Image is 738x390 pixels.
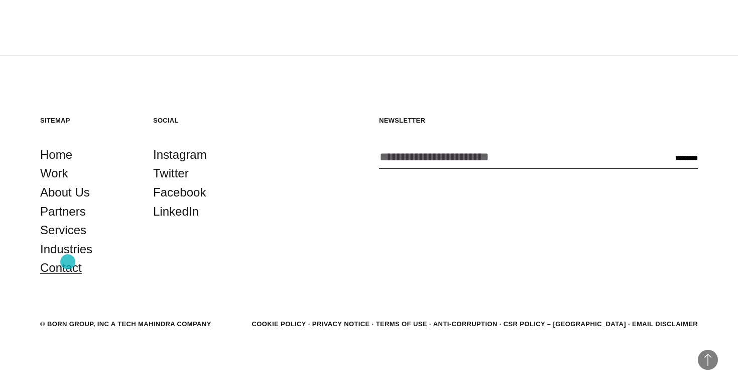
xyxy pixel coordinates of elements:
[153,116,246,125] h5: Social
[153,145,207,164] a: Instagram
[40,258,82,277] a: Contact
[698,350,718,370] button: Back to Top
[40,116,133,125] h5: Sitemap
[252,320,306,328] a: Cookie Policy
[40,145,72,164] a: Home
[40,202,86,221] a: Partners
[376,320,427,328] a: Terms of Use
[153,164,189,183] a: Twitter
[40,240,92,259] a: Industries
[40,319,211,329] div: © BORN GROUP, INC A Tech Mahindra Company
[379,116,698,125] h5: Newsletter
[40,221,86,240] a: Services
[433,320,498,328] a: Anti-Corruption
[504,320,626,328] a: CSR POLICY – [GEOGRAPHIC_DATA]
[153,202,199,221] a: LinkedIn
[632,320,698,328] a: Email Disclaimer
[40,164,68,183] a: Work
[312,320,370,328] a: Privacy Notice
[153,183,206,202] a: Facebook
[40,183,90,202] a: About Us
